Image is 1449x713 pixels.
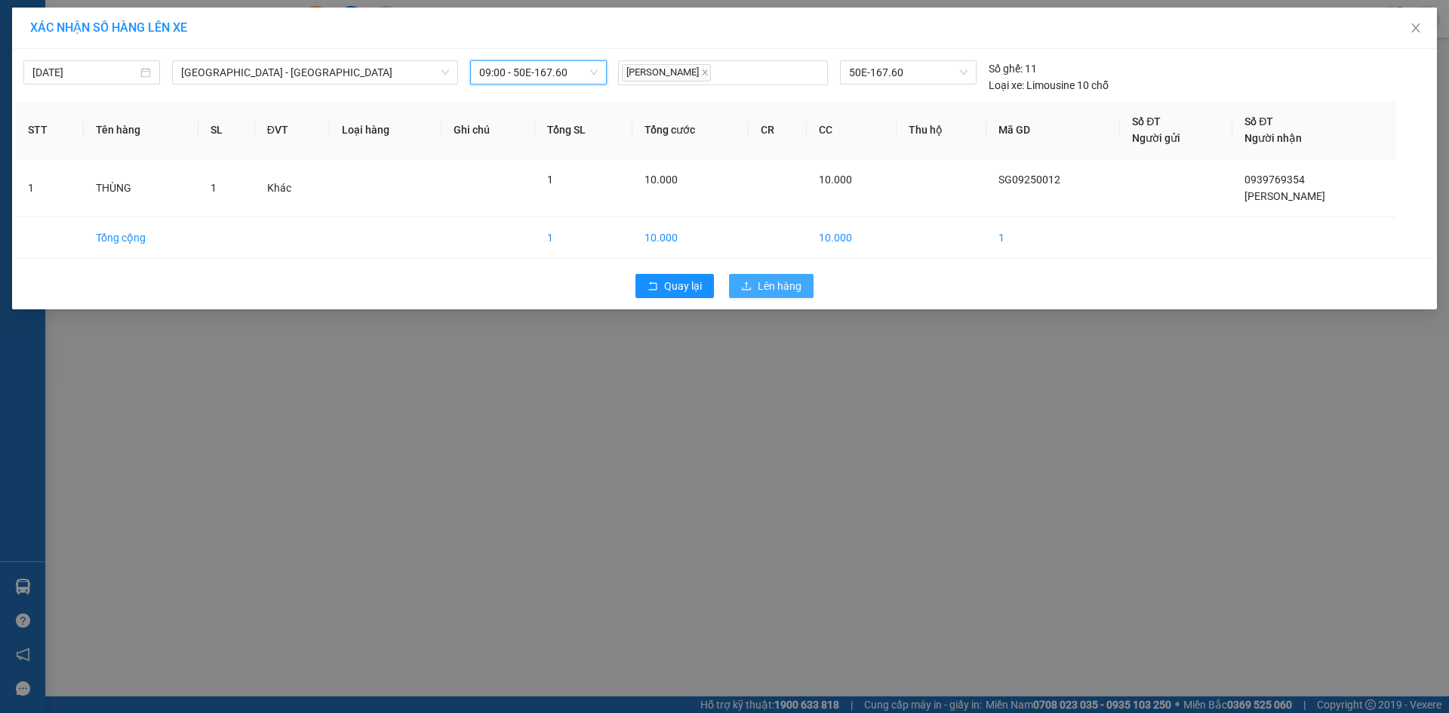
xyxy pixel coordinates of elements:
span: 10.000 [645,174,678,186]
td: 1 [16,159,84,217]
span: [PERSON_NAME] [622,64,711,81]
td: 10.000 [632,217,749,259]
th: Tổng SL [535,101,632,159]
th: Ghi chú [441,101,535,159]
th: Tên hàng [84,101,198,159]
input: 13/09/2025 [32,64,137,81]
th: Loại hàng [330,101,441,159]
th: Mã GD [986,101,1120,159]
div: 10.000 [174,97,300,118]
span: Loại xe: [989,77,1024,94]
div: VP [GEOGRAPHIC_DATA] [13,13,166,49]
div: 11 [989,60,1037,77]
span: close [701,69,709,76]
td: Tổng cộng [84,217,198,259]
span: 50E-167.60 [849,61,967,84]
span: 10.000 [819,174,852,186]
button: rollbackQuay lại [635,274,714,298]
span: 1 [211,182,217,194]
td: 10.000 [807,217,896,259]
span: upload [741,281,752,293]
span: Nhận: [177,14,213,30]
span: Quay lại [664,278,702,294]
td: 1 [986,217,1120,259]
span: down [441,68,450,77]
span: Lên hàng [758,278,801,294]
td: THÙNG [84,159,198,217]
span: XÁC NHẬN SỐ HÀNG LÊN XE [30,20,187,35]
span: Số ĐT [1132,115,1161,128]
td: Khác [255,159,330,217]
span: Sài Gòn - Vĩnh Long [181,61,449,84]
div: 0939769354 [177,67,298,88]
span: rollback [648,281,658,293]
span: Người nhận [1244,132,1302,144]
span: Người gửi [1132,132,1180,144]
div: Limousine 10 chỗ [989,77,1109,94]
span: Gửi: [13,14,36,30]
th: Thu hộ [897,101,987,159]
th: STT [16,101,84,159]
span: Số ghế: [989,60,1023,77]
th: SL [198,101,255,159]
span: 09:00 - 50E-167.60 [479,61,598,84]
th: Tổng cước [632,101,749,159]
th: CR [749,101,808,159]
span: 0939769354 [1244,174,1305,186]
span: SG09250012 [998,174,1060,186]
button: Close [1395,8,1437,50]
span: [PERSON_NAME] [1244,190,1325,202]
div: [PERSON_NAME] [177,49,298,67]
span: close [1410,22,1422,34]
td: 1 [535,217,632,259]
span: Số ĐT [1244,115,1273,128]
th: ĐVT [255,101,330,159]
button: uploadLên hàng [729,274,814,298]
span: CC : [174,101,195,117]
div: VP Vĩnh Long [177,13,298,49]
th: CC [807,101,896,159]
span: 1 [547,174,553,186]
